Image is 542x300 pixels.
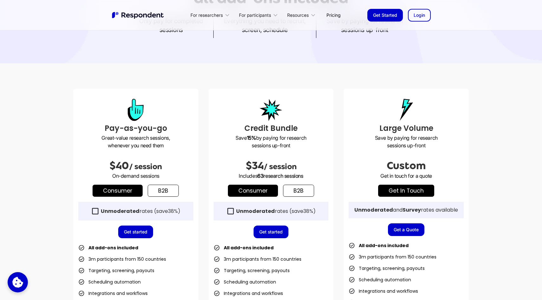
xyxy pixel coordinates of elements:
[214,172,329,180] p: Includes
[408,9,431,22] a: Login
[224,245,274,251] strong: All add-ons included
[246,160,264,171] span: $34
[190,12,223,18] div: For researchers
[284,8,321,22] div: Resources
[378,185,434,197] a: get in touch
[111,11,165,19] img: Untitled UI logotext
[349,264,425,273] li: Targeting, screening, payouts
[187,8,236,22] div: For researchers
[214,255,301,264] li: 3m participants from 150 countries
[214,123,329,134] h3: Credit Bundle
[214,289,283,298] li: Integrations and workflows
[78,123,193,134] h3: Pay-as-you-go
[78,289,148,298] li: Integrations and workflows
[247,135,256,141] strong: 15%
[287,12,309,18] div: Resources
[78,278,141,286] li: Scheduling automation
[354,206,393,214] strong: Unmoderated
[78,266,154,275] li: Targeting, screening, payouts
[349,275,411,284] li: Scheduling automation
[283,185,314,197] a: b2b
[214,266,290,275] li: Targeting, screening, payouts
[354,207,458,213] div: and rates available
[388,223,424,236] a: Get a Quote
[78,134,193,149] p: Great-value research sessions, whenever you need them
[168,207,178,215] span: 38%
[349,287,418,296] li: Integrations and workflows
[111,11,165,19] a: home
[148,185,179,197] a: b2b
[239,12,271,18] div: For participants
[78,255,166,264] li: 3m participants from 150 countries
[263,173,303,179] span: research sessions
[236,208,316,214] div: rates (save )
[403,206,421,214] strong: Survey
[303,207,313,215] span: 38%
[254,226,288,238] a: Get started
[359,242,409,249] strong: All add-ons included
[88,245,138,251] strong: All add-ons included
[349,172,464,180] p: Get in touch for a quote
[78,172,193,180] p: On-demand sessions
[349,123,464,134] h3: Large Volume
[101,208,180,214] div: rates (save )
[101,207,139,215] strong: Unmoderated
[387,160,426,171] span: Custom
[236,8,284,22] div: For participants
[118,226,153,238] a: Get started
[349,134,464,149] p: Save by paying for research sessions up-front
[257,173,263,179] span: 63
[367,9,403,22] a: Get Started
[214,278,276,286] li: Scheduling automation
[214,134,329,149] p: Save by paying for research sessions up-front
[129,162,162,171] span: / session
[321,8,345,22] a: Pricing
[236,207,275,215] strong: Unmoderated
[228,185,278,197] a: Consumer
[349,252,436,261] li: 3m participants from 150 countries
[109,160,129,171] span: $40
[93,185,143,197] a: Consumer
[264,162,297,171] span: / session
